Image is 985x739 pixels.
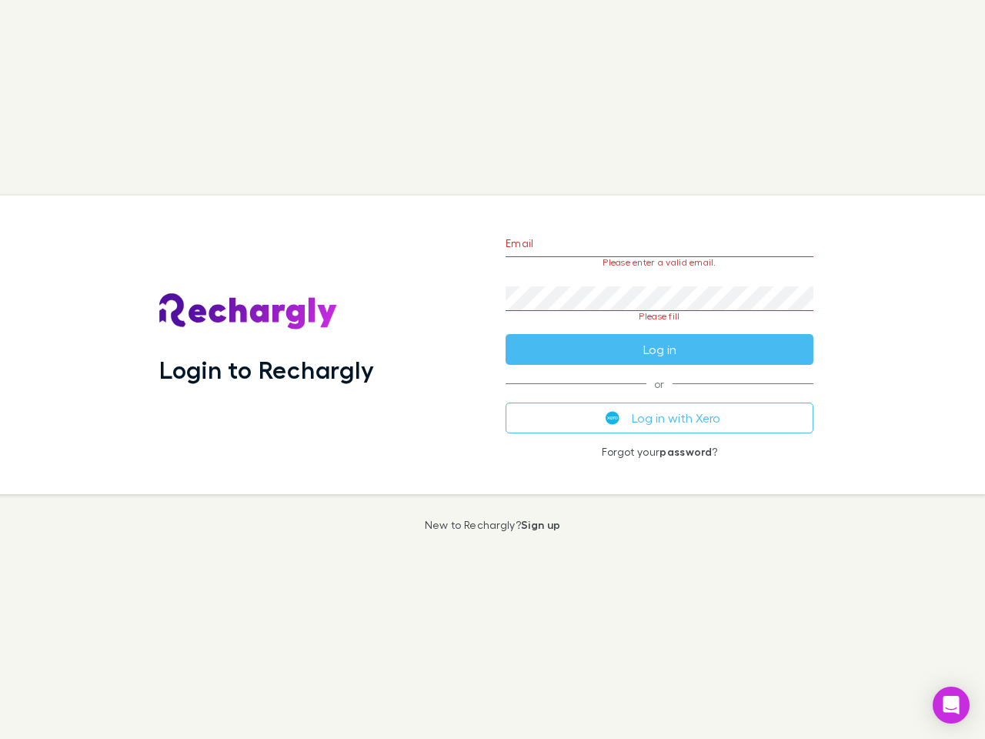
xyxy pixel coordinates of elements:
p: Please fill [506,311,813,322]
p: Forgot your ? [506,446,813,458]
p: New to Rechargly? [425,519,561,531]
a: Sign up [521,518,560,531]
a: password [659,445,712,458]
h1: Login to Rechargly [159,355,374,384]
div: Open Intercom Messenger [933,687,970,724]
span: or [506,383,813,384]
img: Rechargly's Logo [159,293,338,330]
p: Please enter a valid email. [506,257,813,268]
img: Xero's logo [606,411,619,425]
button: Log in [506,334,813,365]
button: Log in with Xero [506,403,813,433]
